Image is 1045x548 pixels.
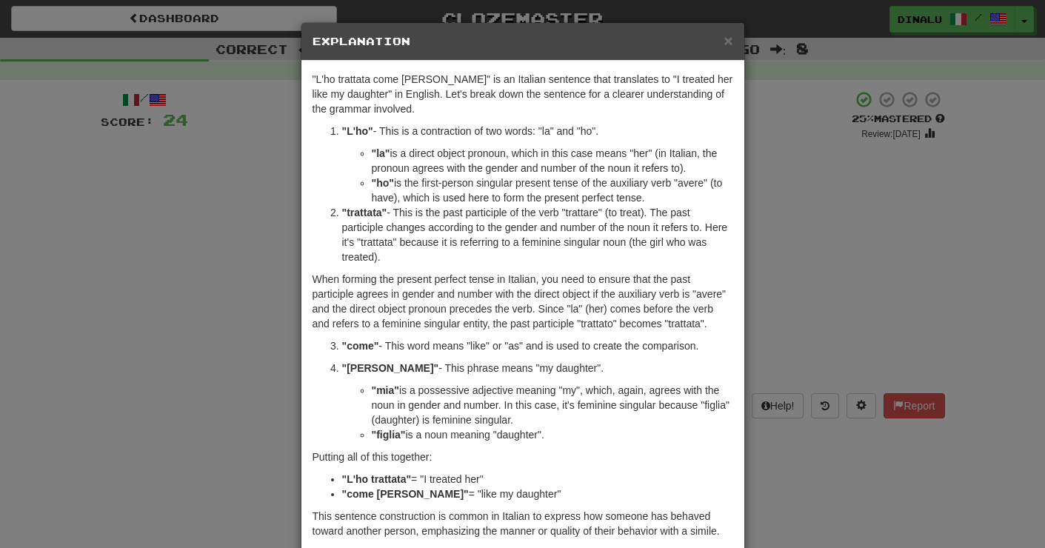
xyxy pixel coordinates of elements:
[372,429,406,441] strong: "figlia"
[372,146,733,176] li: is a direct object pronoun, which in this case means "her" (in Italian, the pronoun agrees with t...
[342,338,733,353] p: - This word means "like" or "as" and is used to create the comparison.
[313,450,733,464] p: Putting all of this together:
[724,32,732,49] span: ×
[342,124,733,138] p: - This is a contraction of two words: "la" and "ho".
[372,177,394,189] strong: "ho"
[342,361,733,375] p: - This phrase means "my daughter".
[342,340,379,352] strong: "come"
[342,472,733,487] li: = "I treated her"
[313,272,733,331] p: When forming the present perfect tense in Italian, you need to ensure that the past participle ag...
[342,487,733,501] li: = "like my daughter"
[372,383,733,427] li: is a possessive adjective meaning "my", which, again, agrees with the noun in gender and number. ...
[313,509,733,538] p: This sentence construction is common in Italian to express how someone has behaved toward another...
[372,427,733,442] li: is a noun meaning "daughter".
[313,72,733,116] p: "L'ho trattata come [PERSON_NAME]" is an Italian sentence that translates to "I treated her like ...
[342,473,412,485] strong: "L'ho trattata"
[372,147,390,159] strong: "la"
[313,34,733,49] h5: Explanation
[342,205,733,264] p: - This is the past participle of the verb "trattare" (to treat). The past participle changes acco...
[342,207,387,218] strong: "trattata"
[372,176,733,205] li: is the first-person singular present tense of the auxiliary verb "avere" (to have), which is used...
[342,362,439,374] strong: "[PERSON_NAME]"
[342,125,373,137] strong: "L'ho"
[724,33,732,48] button: Close
[372,384,399,396] strong: "mia"
[342,488,469,500] strong: "come [PERSON_NAME]"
